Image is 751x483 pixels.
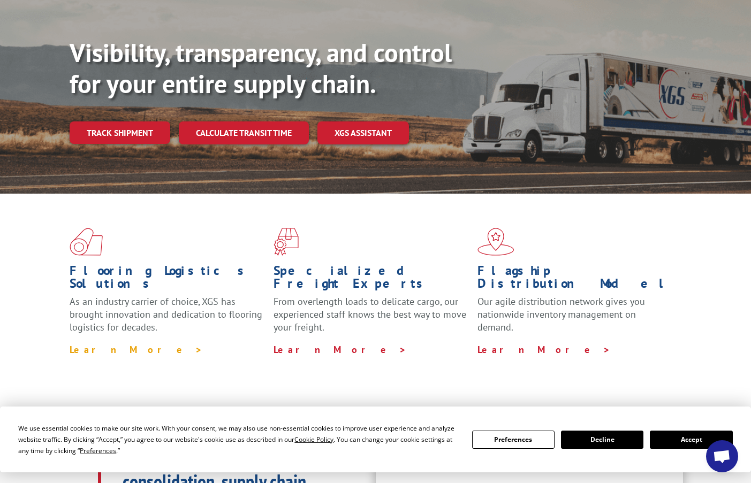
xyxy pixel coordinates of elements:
[561,431,643,449] button: Decline
[70,228,103,256] img: xgs-icon-total-supply-chain-intelligence-red
[472,431,555,449] button: Preferences
[70,343,203,356] a: Learn More >
[477,228,514,256] img: xgs-icon-flagship-distribution-model-red
[317,121,409,144] a: XGS ASSISTANT
[80,446,116,455] span: Preferences
[274,343,407,356] a: Learn More >
[274,264,469,295] h1: Specialized Freight Experts
[650,431,732,449] button: Accept
[706,440,738,472] div: Open chat
[18,423,459,456] div: We use essential cookies to make our site work. With your consent, we may also use non-essential ...
[477,295,645,333] span: Our agile distribution network gives you nationwide inventory management on demand.
[179,121,309,144] a: Calculate transit time
[70,36,452,100] b: Visibility, transparency, and control for your entire supply chain.
[477,343,611,356] a: Learn More >
[70,264,265,295] h1: Flooring Logistics Solutions
[294,435,333,444] span: Cookie Policy
[274,295,469,343] p: From overlength loads to delicate cargo, our experienced staff knows the best way to move your fr...
[477,264,673,295] h1: Flagship Distribution Model
[274,228,299,256] img: xgs-icon-focused-on-flooring-red
[70,121,170,144] a: Track shipment
[70,295,262,333] span: As an industry carrier of choice, XGS has brought innovation and dedication to flooring logistics...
